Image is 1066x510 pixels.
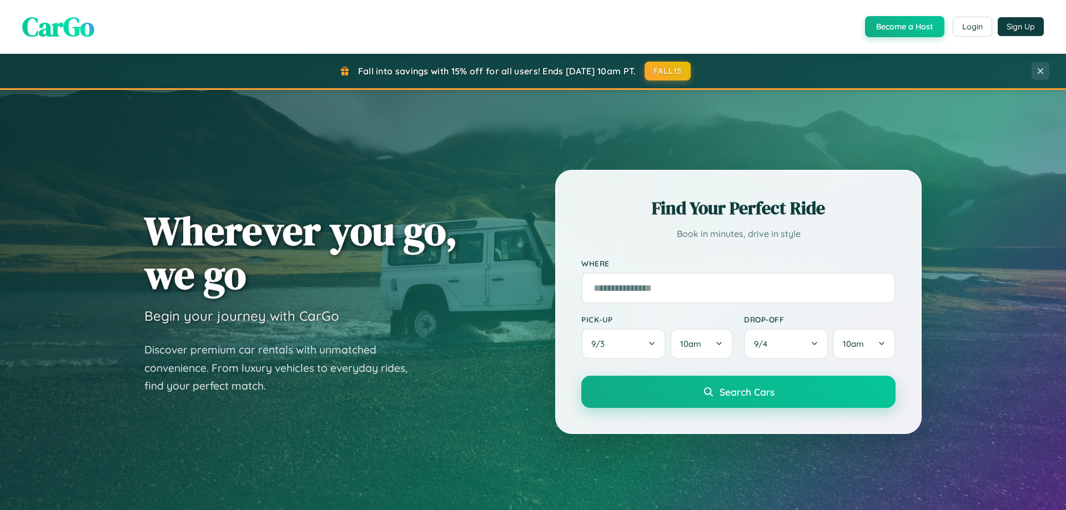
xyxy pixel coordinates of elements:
[744,329,828,359] button: 9/4
[581,259,896,268] label: Where
[998,17,1044,36] button: Sign Up
[670,329,733,359] button: 10am
[833,329,896,359] button: 10am
[144,307,339,324] h3: Begin your journey with CarGo
[843,339,864,349] span: 10am
[581,315,733,324] label: Pick-up
[358,65,636,77] span: Fall into savings with 15% off for all users! Ends [DATE] 10am PT.
[581,196,896,220] h2: Find Your Perfect Ride
[144,209,457,296] h1: Wherever you go, we go
[144,341,422,395] p: Discover premium car rentals with unmatched convenience. From luxury vehicles to everyday rides, ...
[581,376,896,408] button: Search Cars
[744,315,896,324] label: Drop-off
[645,62,691,80] button: FALL15
[591,339,610,349] span: 9 / 3
[754,339,773,349] span: 9 / 4
[581,329,666,359] button: 9/3
[953,17,992,37] button: Login
[720,386,775,398] span: Search Cars
[22,8,94,45] span: CarGo
[865,16,944,37] button: Become a Host
[581,226,896,242] p: Book in minutes, drive in style
[680,339,701,349] span: 10am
